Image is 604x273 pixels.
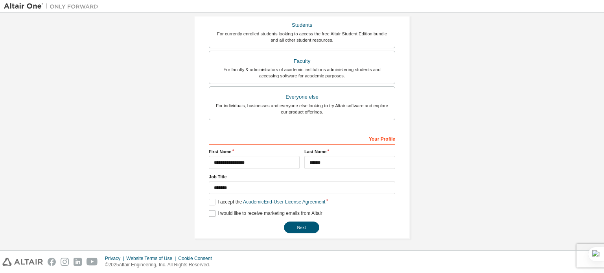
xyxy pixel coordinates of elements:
label: Last Name [304,148,395,155]
img: youtube.svg [87,258,98,266]
label: I accept the [209,199,325,205]
div: Faculty [214,56,390,67]
img: linkedin.svg [74,258,82,266]
div: Cookie Consent [178,255,216,262]
label: Job Title [209,174,395,180]
div: Students [214,20,390,31]
div: Your Profile [209,132,395,145]
img: Altair One [4,2,102,10]
div: For currently enrolled students looking to access the free Altair Student Edition bundle and all ... [214,31,390,43]
label: First Name [209,148,300,155]
label: I would like to receive marketing emails from Altair [209,210,322,217]
img: altair_logo.svg [2,258,43,266]
div: Website Terms of Use [126,255,178,262]
div: For faculty & administrators of academic institutions administering students and accessing softwa... [214,66,390,79]
div: Privacy [105,255,126,262]
button: Next [284,222,319,233]
img: facebook.svg [48,258,56,266]
a: Academic End-User License Agreement [243,199,325,205]
img: instagram.svg [61,258,69,266]
div: Everyone else [214,92,390,103]
p: © 2025 Altair Engineering, Inc. All Rights Reserved. [105,262,217,268]
div: For individuals, businesses and everyone else looking to try Altair software and explore our prod... [214,103,390,115]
